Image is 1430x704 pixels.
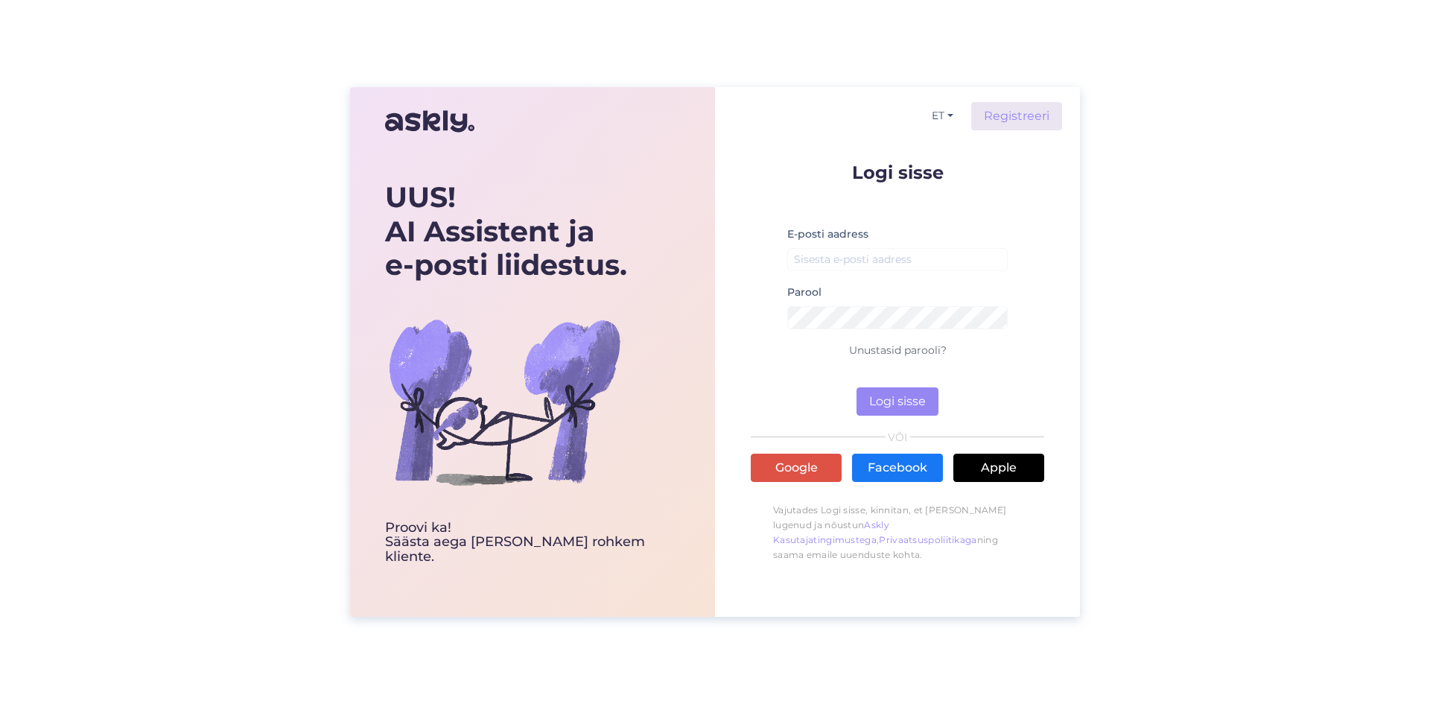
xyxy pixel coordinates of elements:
div: UUS! AI Assistent ja e-posti liidestus. [385,180,680,282]
a: Askly Kasutajatingimustega [773,519,889,545]
a: Facebook [852,454,943,482]
label: E-posti aadress [787,226,868,242]
p: Logi sisse [751,163,1044,182]
span: VÕI [886,432,910,443]
input: Sisesta e-posti aadress [787,248,1008,271]
a: Registreeri [971,102,1062,130]
img: bg-askly [385,282,623,521]
a: Unustasid parooli? [849,343,947,357]
button: Logi sisse [857,387,938,416]
a: Privaatsuspoliitikaga [879,534,976,545]
label: Parool [787,285,822,300]
img: Askly [385,104,474,139]
a: Google [751,454,842,482]
div: Proovi ka! Säästa aega [PERSON_NAME] rohkem kliente. [385,521,680,565]
p: Vajutades Logi sisse, kinnitan, et [PERSON_NAME] lugenud ja nõustun , ning saama emaile uuenduste... [751,495,1044,570]
button: ET [926,105,959,127]
a: Apple [953,454,1044,482]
